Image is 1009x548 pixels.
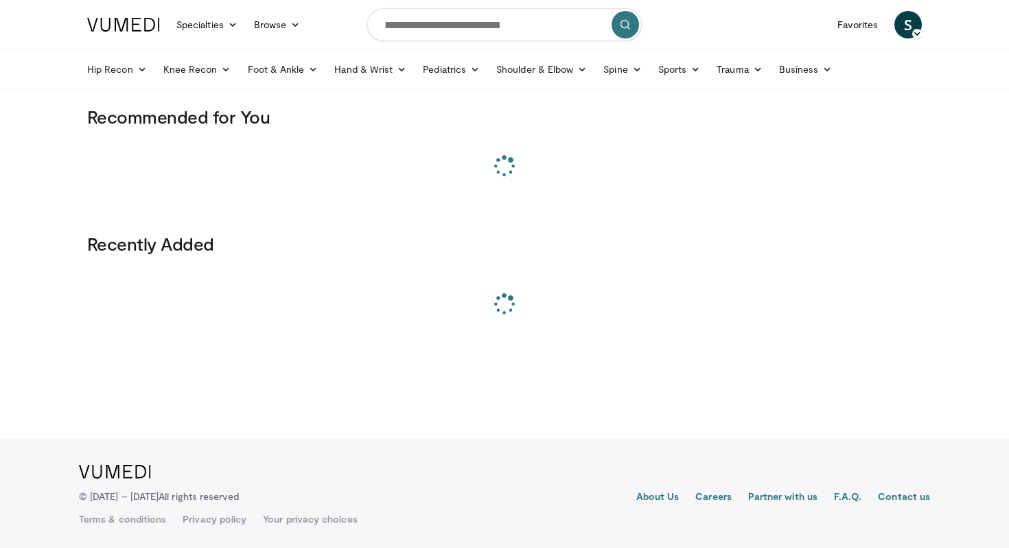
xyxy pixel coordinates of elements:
[878,490,930,506] a: Contact us
[87,106,922,128] h3: Recommended for You
[79,56,155,83] a: Hip Recon
[595,56,649,83] a: Spine
[650,56,709,83] a: Sports
[183,512,246,526] a: Privacy policy
[263,512,357,526] a: Your privacy choices
[894,11,922,38] a: S
[246,11,309,38] a: Browse
[636,490,680,506] a: About Us
[240,56,327,83] a: Foot & Ankle
[79,465,151,479] img: VuMedi Logo
[708,56,771,83] a: Trauma
[488,56,595,83] a: Shoulder & Elbow
[834,490,861,506] a: F.A.Q.
[159,490,239,502] span: All rights reserved
[168,11,246,38] a: Specialties
[415,56,488,83] a: Pediatrics
[79,512,166,526] a: Terms & conditions
[87,233,922,255] h3: Recently Added
[829,11,886,38] a: Favorites
[771,56,841,83] a: Business
[155,56,240,83] a: Knee Recon
[79,490,240,503] p: © [DATE] – [DATE]
[748,490,817,506] a: Partner with us
[326,56,415,83] a: Hand & Wrist
[695,490,732,506] a: Careers
[87,18,160,32] img: VuMedi Logo
[367,8,642,41] input: Search topics, interventions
